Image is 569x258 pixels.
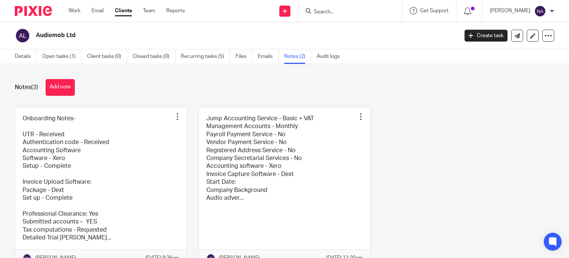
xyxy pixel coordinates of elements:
img: Pixie [15,6,52,16]
a: Create task [465,30,508,42]
img: svg%3E [15,28,30,43]
h1: Notes [15,84,38,91]
span: Get Support [420,8,449,13]
h2: Audiomob Ltd [36,32,370,39]
a: Details [15,49,37,64]
a: Clients [115,7,132,14]
a: Notes (2) [284,49,311,64]
a: Email [91,7,104,14]
a: Emails [258,49,279,64]
button: Add note [46,79,75,96]
a: Closed tasks (0) [133,49,175,64]
a: Work [69,7,80,14]
a: Files [236,49,252,64]
input: Search [313,9,380,16]
a: Recurring tasks (5) [181,49,230,64]
a: Audit logs [317,49,345,64]
p: [PERSON_NAME] [490,7,530,14]
a: Team [143,7,155,14]
a: Reports [166,7,185,14]
img: svg%3E [534,5,546,17]
a: Client tasks (0) [87,49,127,64]
span: (2) [31,84,38,90]
a: Open tasks (1) [42,49,81,64]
